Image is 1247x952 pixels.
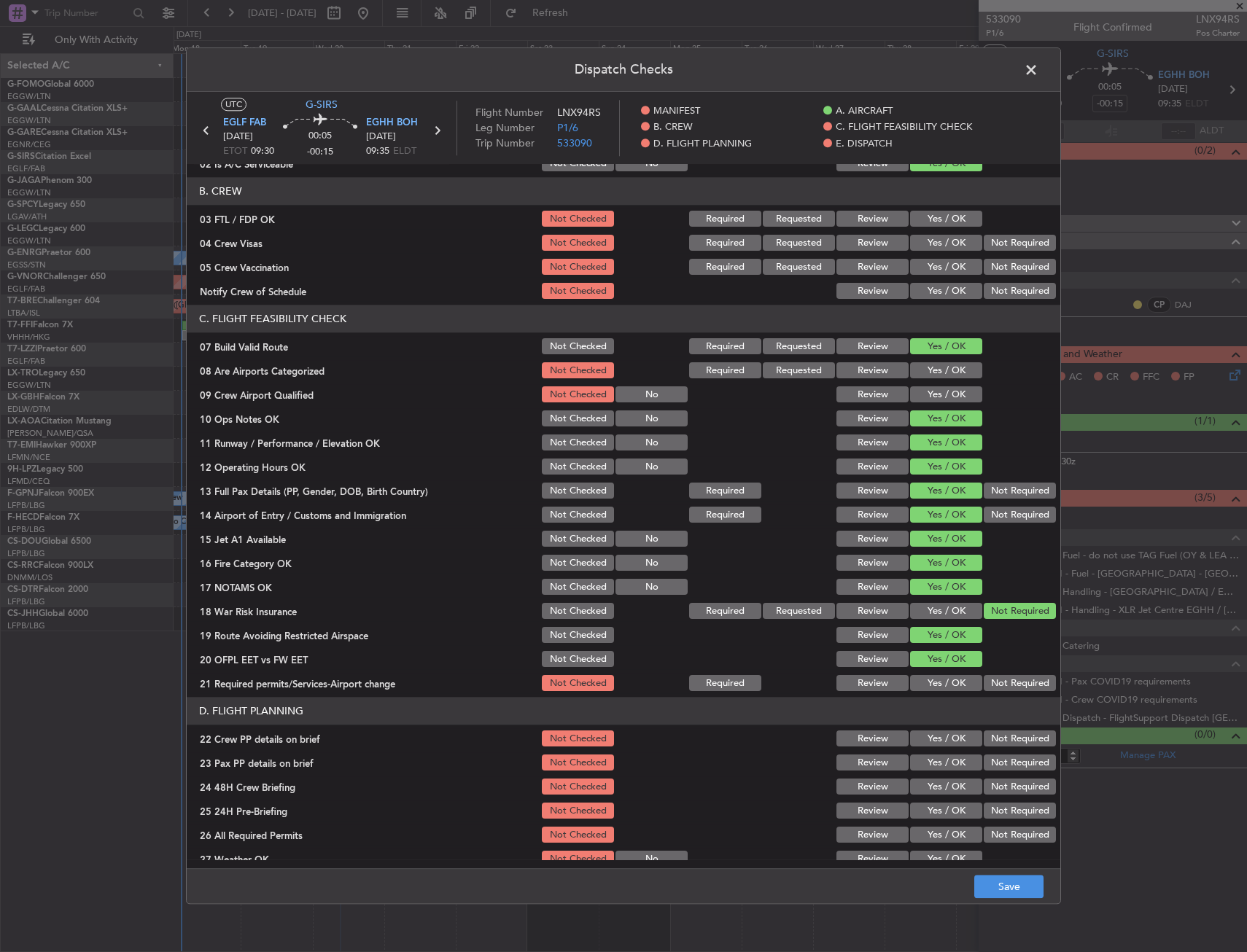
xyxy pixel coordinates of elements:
[984,676,1056,692] button: Not Required
[910,676,982,692] button: Yes / OK
[910,411,982,427] button: Yes / OK
[910,483,982,499] button: Yes / OK
[910,555,982,571] button: Yes / OK
[910,284,982,300] button: Yes / OK
[984,755,1056,771] button: Not Required
[910,731,982,747] button: Yes / OK
[910,235,982,251] button: Yes / OK
[910,628,982,644] button: Yes / OK
[910,803,982,819] button: Yes / OK
[910,211,982,227] button: Yes / OK
[984,235,1056,251] button: Not Required
[910,827,982,843] button: Yes / OK
[910,339,982,355] button: Yes / OK
[910,260,982,276] button: Yes / OK
[910,435,982,451] button: Yes / OK
[984,284,1056,300] button: Not Required
[984,731,1056,747] button: Not Required
[910,851,982,867] button: Yes / OK
[910,363,982,379] button: Yes / OK
[984,260,1056,276] button: Not Required
[984,827,1056,843] button: Not Required
[910,580,982,596] button: Yes / OK
[974,875,1044,899] button: Save
[910,531,982,547] button: Yes / OK
[984,604,1056,620] button: Not Required
[910,604,982,620] button: Yes / OK
[910,652,982,668] button: Yes / OK
[910,507,982,523] button: Yes / OK
[910,459,982,475] button: Yes / OK
[910,387,982,403] button: Yes / OK
[984,803,1056,819] button: Not Required
[910,779,982,795] button: Yes / OK
[910,755,982,771] button: Yes / OK
[984,483,1056,499] button: Not Required
[984,507,1056,523] button: Not Required
[984,779,1056,795] button: Not Required
[187,48,1060,92] header: Dispatch Checks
